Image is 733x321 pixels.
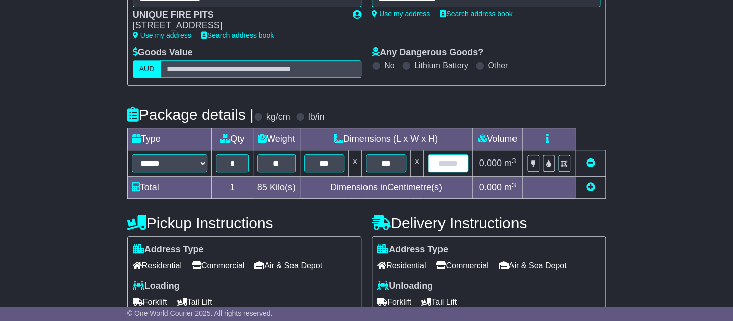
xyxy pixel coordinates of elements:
a: Search address book [440,10,512,18]
label: No [384,61,394,70]
label: Loading [133,281,180,292]
label: AUD [133,60,161,78]
div: UNIQUE FIRE PITS [133,10,343,21]
span: Tail Lift [421,294,457,310]
a: Remove this item [586,158,595,168]
label: Unloading [377,281,433,292]
span: Commercial [192,258,244,273]
span: m [504,158,516,168]
td: x [410,150,423,177]
label: lb/in [308,112,325,123]
td: Qty [211,128,253,150]
span: Air & Sea Depot [499,258,567,273]
sup: 3 [512,157,516,165]
span: Residential [377,258,426,273]
span: m [504,182,516,192]
label: Lithium Battery [414,61,468,70]
h4: Package details | [127,106,254,123]
td: 1 [211,177,253,199]
td: Type [127,128,211,150]
label: Address Type [133,244,204,255]
td: Volume [472,128,522,150]
label: kg/cm [266,112,290,123]
td: Weight [253,128,300,150]
a: Add new item [586,182,595,192]
h4: Delivery Instructions [372,215,606,231]
span: Commercial [436,258,488,273]
label: Any Dangerous Goods? [372,47,483,58]
a: Use my address [133,31,191,39]
td: Total [127,177,211,199]
label: Other [488,61,508,70]
span: Forklift [377,294,411,310]
td: x [348,150,361,177]
td: Kilo(s) [253,177,300,199]
span: © One World Courier 2025. All rights reserved. [127,309,273,317]
sup: 3 [512,181,516,189]
span: Forklift [133,294,167,310]
span: 0.000 [479,182,502,192]
td: Dimensions (L x W x H) [300,128,472,150]
div: [STREET_ADDRESS] [133,20,343,31]
span: Air & Sea Depot [254,258,322,273]
h4: Pickup Instructions [127,215,361,231]
a: Search address book [201,31,274,39]
td: Dimensions in Centimetre(s) [300,177,472,199]
label: Goods Value [133,47,193,58]
a: Use my address [372,10,430,18]
span: Tail Lift [177,294,212,310]
label: Address Type [377,244,448,255]
span: 0.000 [479,158,502,168]
span: 85 [257,182,267,192]
span: Residential [133,258,182,273]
